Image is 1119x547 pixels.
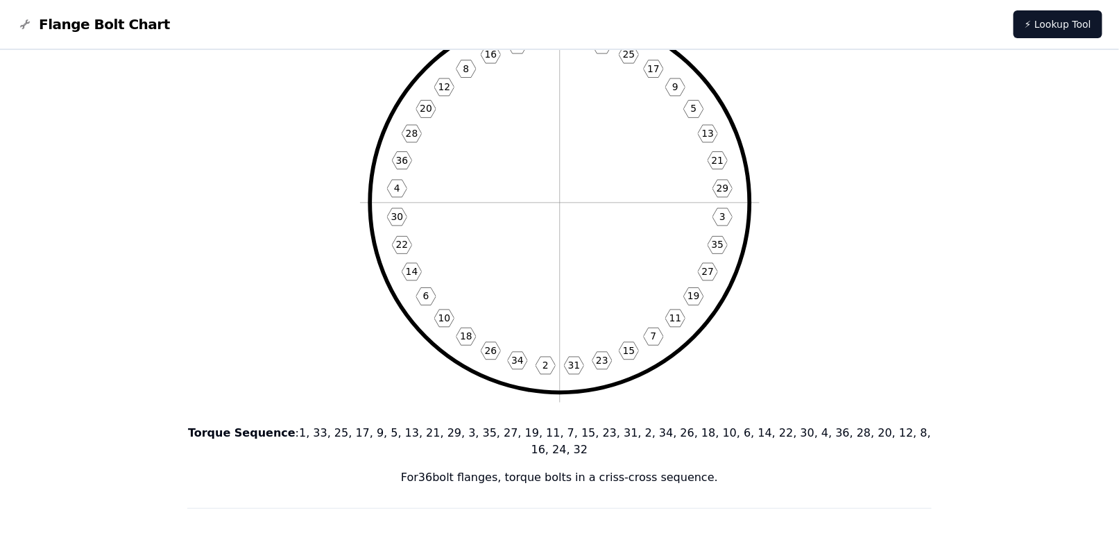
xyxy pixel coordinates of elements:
text: 8 [463,63,469,74]
text: 12 [438,81,450,92]
p: : 1, 33, 25, 17, 9, 5, 13, 21, 29, 3, 35, 27, 19, 11, 7, 15, 23, 31, 2, 34, 26, 18, 10, 6, 14, 22... [187,425,932,458]
text: 23 [596,355,608,366]
text: 29 [716,183,728,194]
text: 3 [719,211,726,222]
text: 16 [484,49,497,60]
a: ⚡ Lookup Tool [1014,10,1102,38]
text: 6 [422,291,429,302]
text: 36 [395,155,408,166]
text: 13 [701,128,714,139]
text: 35 [711,239,724,251]
text: 27 [701,266,714,277]
text: 24 [511,39,524,50]
text: 17 [647,63,660,74]
text: 31 [567,360,580,371]
text: 20 [420,103,432,115]
text: 18 [460,330,472,342]
text: 2 [543,360,549,371]
text: 33 [596,39,608,50]
text: 30 [391,211,403,222]
b: Torque Sequence [188,426,296,439]
text: 22 [395,239,408,251]
text: 25 [622,49,635,60]
text: 26 [484,345,497,356]
text: 10 [438,312,450,323]
text: 5 [690,103,697,115]
text: 15 [622,345,635,356]
text: 34 [511,355,524,366]
text: 28 [405,128,418,139]
text: 21 [711,155,724,166]
text: 9 [672,81,678,92]
text: 14 [405,266,418,277]
p: For 36 bolt flanges, torque bolts in a criss-cross sequence. [187,469,932,486]
text: 7 [650,330,656,342]
img: Flange Bolt Chart Logo [17,16,33,33]
text: 11 [669,312,681,323]
text: 4 [394,183,400,194]
span: Flange Bolt Chart [39,15,170,34]
text: 19 [687,291,700,302]
a: Flange Bolt Chart LogoFlange Bolt Chart [17,15,170,34]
